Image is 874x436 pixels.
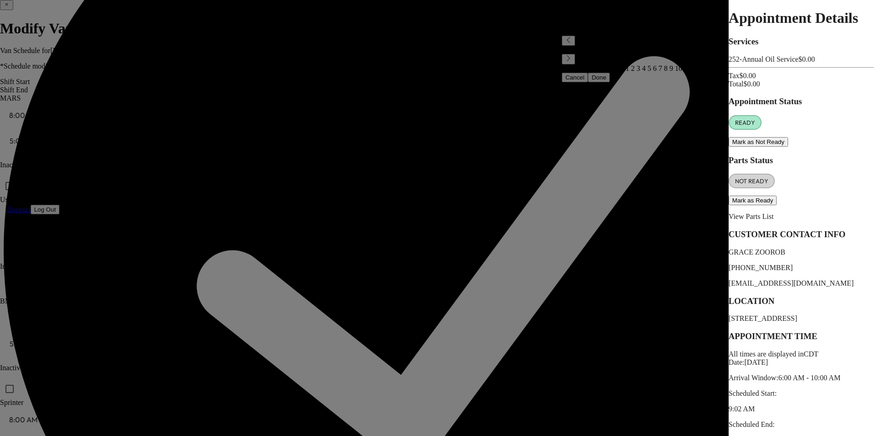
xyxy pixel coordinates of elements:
[729,374,874,382] p: Arrival Window:
[729,314,874,323] p: [STREET_ADDRESS]
[730,177,774,185] span: NOT READY
[729,350,874,358] div: All times are displayed in CDT
[730,119,761,126] span: READY
[729,248,874,256] p: GRACE ZOOROB
[740,72,756,80] span: $ 0.00
[729,229,874,239] h3: CUSTOMER CONTACT INFO
[729,155,874,165] h3: Parts Status
[729,80,744,88] span: Total
[729,137,788,147] button: Mark as Not Ready
[729,296,874,306] h3: LOCATION
[778,374,841,382] span: 6:00 AM - 10:00 AM
[729,213,874,221] p: View Parts List
[729,196,777,205] button: Mark as Ready
[729,420,874,429] p: Scheduled End:
[729,331,874,341] h3: APPOINTMENT TIME
[729,279,874,287] p: [EMAIL_ADDRESS][DOMAIN_NAME]
[729,389,874,398] p: Scheduled Start:
[743,80,760,88] span: $ 0.00
[729,358,874,367] div: Date: [DATE]
[729,72,740,80] span: Tax
[799,55,815,63] span: $ 0.00
[729,96,874,106] h3: Appointment Status
[729,405,874,413] p: 9:02 AM
[729,55,799,63] span: Annual Oil Service
[729,264,874,272] p: [PHONE_NUMBER]
[729,37,874,47] h3: Services
[729,10,874,27] h1: Appointment Details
